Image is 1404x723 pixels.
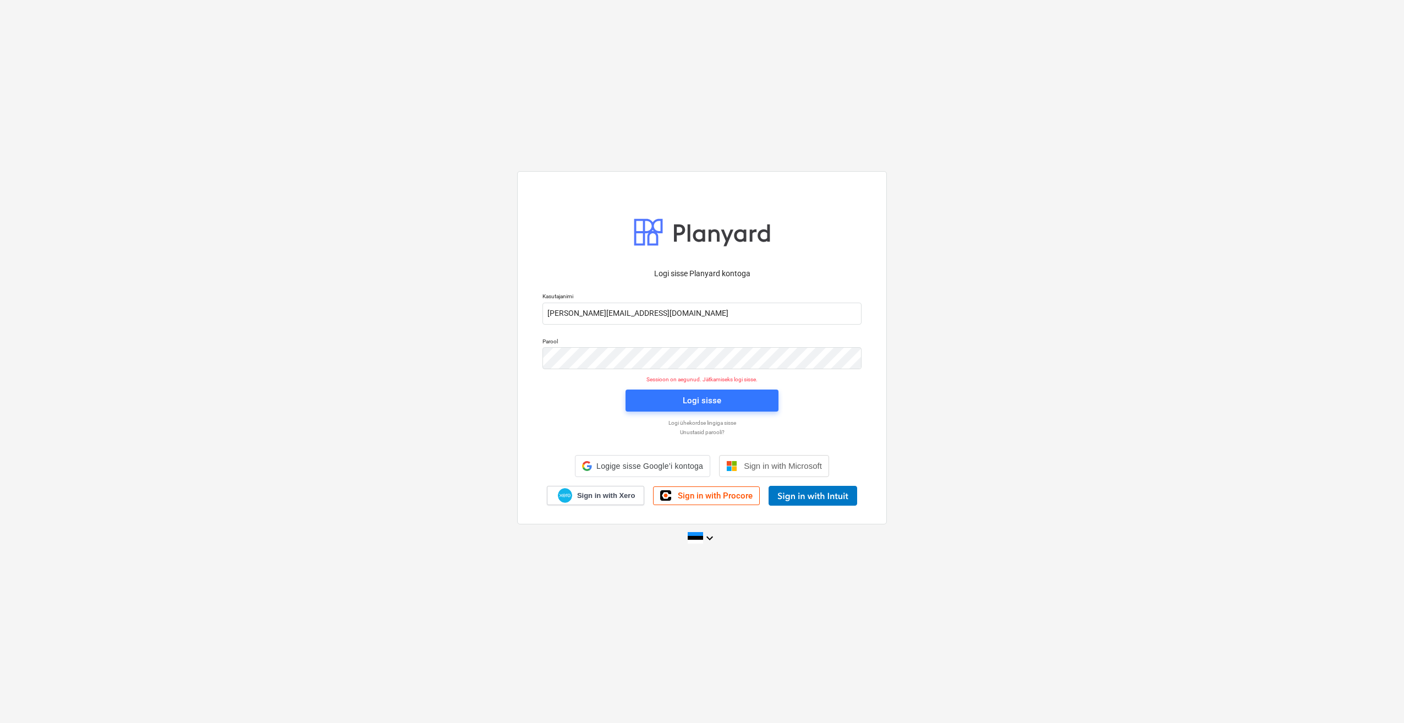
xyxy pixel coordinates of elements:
span: Sign in with Xero [577,491,635,501]
img: Xero logo [558,488,572,503]
p: Parool [542,338,862,347]
div: Logige sisse Google’i kontoga [575,455,710,477]
span: Logige sisse Google’i kontoga [596,462,703,470]
a: Logi ühekordse lingiga sisse [537,419,867,426]
img: Microsoft logo [726,461,737,472]
p: Sessioon on aegunud. Jätkamiseks logi sisse. [536,376,868,383]
i: keyboard_arrow_down [703,532,716,545]
a: Unustasid parooli? [537,429,867,436]
div: Logi sisse [683,393,721,408]
p: Kasutajanimi [542,293,862,302]
a: Sign in with Procore [653,486,760,505]
button: Logi sisse [626,390,778,412]
span: Sign in with Procore [678,491,753,501]
a: Sign in with Xero [547,486,645,505]
span: Sign in with Microsoft [744,461,822,470]
p: Logi sisse Planyard kontoga [542,268,862,280]
input: Kasutajanimi [542,303,862,325]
